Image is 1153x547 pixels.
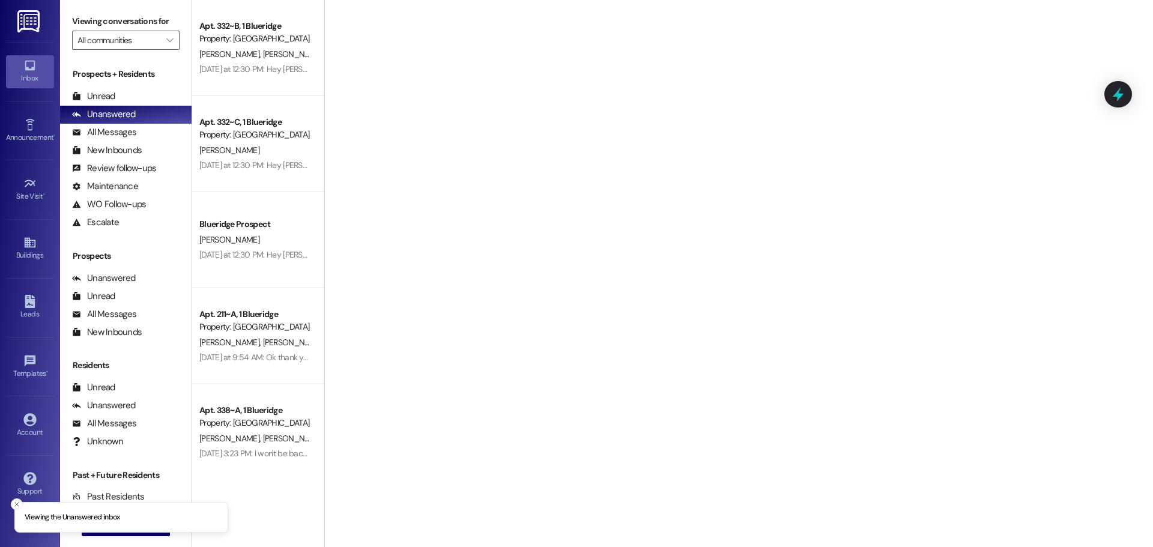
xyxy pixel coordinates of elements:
[72,180,138,193] div: Maintenance
[262,433,326,444] span: [PERSON_NAME]
[199,337,263,348] span: [PERSON_NAME]
[72,216,119,229] div: Escalate
[72,126,136,139] div: All Messages
[43,190,45,199] span: •
[60,68,192,80] div: Prospects + Residents
[72,435,123,448] div: Unknown
[72,272,136,285] div: Unanswered
[199,20,310,32] div: Apt. 332~B, 1 Blueridge
[199,321,310,333] div: Property: [GEOGRAPHIC_DATA]
[72,198,146,211] div: WO Follow-ups
[199,234,259,245] span: [PERSON_NAME]
[60,469,192,482] div: Past + Future Residents
[199,433,263,444] span: [PERSON_NAME]
[72,399,136,412] div: Unanswered
[25,512,120,523] p: Viewing the Unanswered inbox
[199,49,263,59] span: [PERSON_NAME]
[199,32,310,45] div: Property: [GEOGRAPHIC_DATA]
[199,308,310,321] div: Apt. 211~A, 1 Blueridge
[262,337,326,348] span: [PERSON_NAME]
[72,162,156,175] div: Review follow-ups
[17,10,42,32] img: ResiDesk Logo
[6,409,54,442] a: Account
[72,308,136,321] div: All Messages
[77,31,160,50] input: All communities
[72,108,136,121] div: Unanswered
[72,417,136,430] div: All Messages
[166,35,173,45] i: 
[199,160,837,171] div: [DATE] at 12:30 PM: Hey [PERSON_NAME] this is [PERSON_NAME]. I am just letting you know I have no...
[46,367,48,376] span: •
[60,250,192,262] div: Prospects
[199,64,837,74] div: [DATE] at 12:30 PM: Hey [PERSON_NAME] this is [PERSON_NAME]. I am just letting you know I have no...
[60,359,192,372] div: Residents
[199,145,259,156] span: [PERSON_NAME]
[6,232,54,265] a: Buildings
[199,249,837,260] div: [DATE] at 12:30 PM: Hey [PERSON_NAME] this is [PERSON_NAME]. I am just letting you know I have no...
[72,12,180,31] label: Viewing conversations for
[72,381,115,394] div: Unread
[262,49,326,59] span: [PERSON_NAME]
[199,417,310,429] div: Property: [GEOGRAPHIC_DATA]
[72,144,142,157] div: New Inbounds
[6,55,54,88] a: Inbox
[11,498,23,510] button: Close toast
[72,326,142,339] div: New Inbounds
[199,404,310,417] div: Apt. 338~A, 1 Blueridge
[199,218,310,231] div: Blueridge Prospect
[53,131,55,140] span: •
[199,128,310,141] div: Property: [GEOGRAPHIC_DATA]
[6,468,54,501] a: Support
[199,116,310,128] div: Apt. 332~C, 1 Blueridge
[199,352,314,363] div: [DATE] at 9:54 AM: Ok thank you!
[72,90,115,103] div: Unread
[6,291,54,324] a: Leads
[6,174,54,206] a: Site Visit •
[72,290,115,303] div: Unread
[6,351,54,383] a: Templates •
[199,448,364,459] div: [DATE] 3:23 PM: I won't be back until September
